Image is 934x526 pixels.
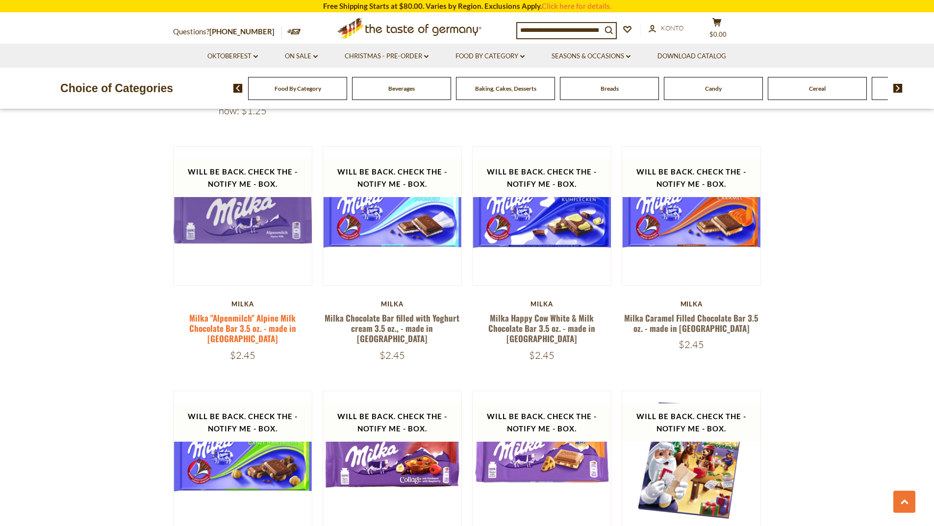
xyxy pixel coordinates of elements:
img: previous arrow [233,84,243,93]
a: Oktoberfest [207,51,258,62]
span: $2.45 [230,349,255,361]
a: [PHONE_NUMBER] [209,27,275,36]
a: Click here for details. [542,1,611,10]
img: Milka [174,147,312,285]
img: next arrow [893,84,903,93]
a: Milka Caramel Filled Chocolate Bar 3.5 oz. - made in [GEOGRAPHIC_DATA] [624,312,758,334]
a: Candy [705,85,722,92]
img: Milka [473,147,611,285]
a: Milka Chocolate Bar filled with Yoghurt cream 3.5 oz., - made in [GEOGRAPHIC_DATA] [325,312,459,345]
a: Milka "Alpenmilch" Alpine Milk Chocolate Bar 3.5 oz. - made in [GEOGRAPHIC_DATA] [189,312,296,345]
div: Milka [173,300,313,308]
a: Food By Category [275,85,321,92]
span: $0.00 [709,30,727,38]
span: Konto [661,24,683,32]
div: Milka [472,300,612,308]
button: $0.00 [703,18,732,42]
a: Christmas - PRE-ORDER [345,51,429,62]
a: Download Catalog [657,51,726,62]
div: Milka [323,300,462,308]
div: Milka [622,300,761,308]
span: $2.45 [379,349,405,361]
img: Milka [323,147,462,285]
img: Milka [622,147,761,285]
label: Now: [219,104,239,117]
a: Food By Category [455,51,525,62]
span: $2.45 [679,338,704,351]
a: On Sale [285,51,318,62]
a: Beverages [388,85,415,92]
a: Cereal [809,85,826,92]
a: Baking, Cakes, Desserts [475,85,536,92]
span: $2.45 [529,349,555,361]
span: $1.25 [241,104,267,117]
p: Questions? [173,25,282,38]
a: Breads [601,85,619,92]
a: Seasons & Occasions [552,51,631,62]
a: Konto [649,23,683,34]
a: Milka Happy Cow White & Milk Chocolate Bar 3.5 oz. - made in [GEOGRAPHIC_DATA] [488,312,595,345]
